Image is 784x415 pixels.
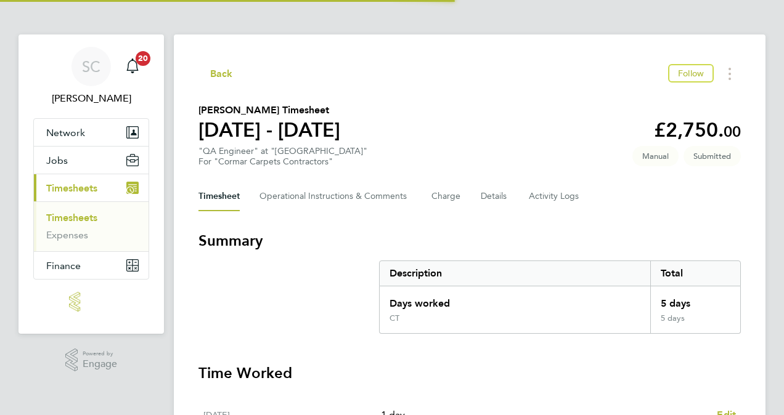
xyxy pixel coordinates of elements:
[46,127,85,139] span: Network
[198,118,340,142] h1: [DATE] - [DATE]
[33,292,149,312] a: Go to home page
[82,58,100,75] span: SC
[380,261,650,286] div: Description
[198,231,741,251] h3: Summary
[198,363,741,383] h3: Time Worked
[18,34,164,334] nav: Main navigation
[198,156,367,167] div: For "Cormar Carpets Contractors"
[34,119,149,146] button: Network
[120,47,145,86] a: 20
[46,182,97,194] span: Timesheets
[650,313,740,333] div: 5 days
[69,292,113,312] img: engage-logo-retina.png
[380,286,650,313] div: Days worked
[650,261,740,286] div: Total
[724,123,741,140] span: 00
[668,64,714,83] button: Follow
[34,174,149,201] button: Timesheets
[198,103,340,118] h2: [PERSON_NAME] Timesheet
[198,66,233,81] button: Back
[259,182,412,211] button: Operational Instructions & Comments
[379,260,741,334] div: Summary
[678,68,704,79] span: Follow
[34,252,149,279] button: Finance
[198,146,367,167] div: "QA Engineer" at "[GEOGRAPHIC_DATA]"
[210,66,233,81] span: Back
[46,260,81,272] span: Finance
[34,201,149,251] div: Timesheets
[136,51,150,66] span: 20
[390,313,399,323] div: CT
[33,47,149,106] a: SC[PERSON_NAME]
[83,349,117,359] span: Powered by
[83,359,117,369] span: Engage
[481,182,509,211] button: Details
[632,146,679,166] span: This timesheet was manually created.
[33,91,149,106] span: Stuart Cochrane
[654,118,741,142] app-decimal: £2,750.
[650,286,740,313] div: 5 days
[46,155,68,166] span: Jobs
[34,147,149,174] button: Jobs
[719,64,741,83] button: Timesheets Menu
[65,349,118,372] a: Powered byEngage
[684,146,741,166] span: This timesheet is Submitted.
[46,229,88,241] a: Expenses
[198,182,240,211] button: Timesheet
[431,182,461,211] button: Charge
[529,182,581,211] button: Activity Logs
[46,212,97,224] a: Timesheets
